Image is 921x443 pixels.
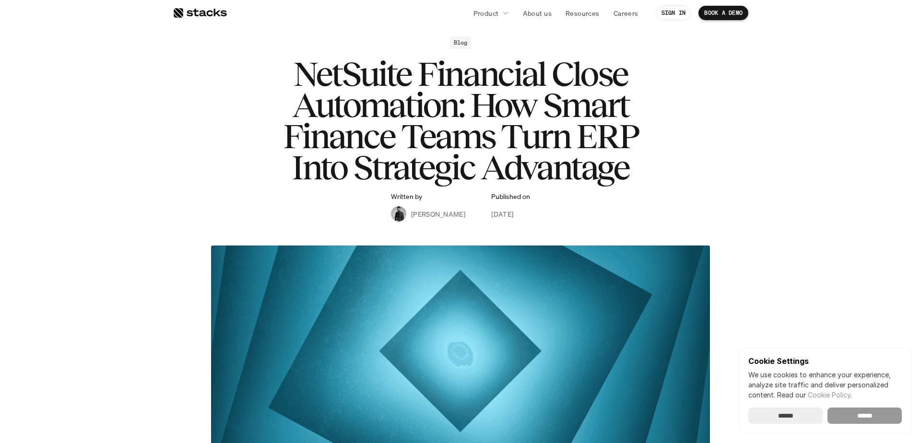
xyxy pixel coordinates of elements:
p: We use cookies to enhance your experience, analyze site traffic and deliver personalized content. [748,370,902,400]
p: Cookie Settings [748,357,902,365]
a: BOOK A DEMO [698,6,748,20]
span: Read our . [777,391,852,399]
p: Written by [391,193,422,201]
p: BOOK A DEMO [704,10,743,16]
p: Published on [491,193,530,201]
p: Resources [566,8,600,18]
h2: Blog [454,39,468,46]
p: SIGN IN [661,10,686,16]
p: Product [473,8,499,18]
p: [DATE] [491,209,514,219]
a: Careers [608,4,644,22]
p: About us [523,8,552,18]
a: Cookie Policy [808,391,850,399]
h1: NetSuite Financial Close Automation: How Smart Finance Teams Turn ERP Into Strategic Advantage [269,58,652,183]
a: About us [517,4,557,22]
p: Careers [614,8,638,18]
a: Resources [560,4,605,22]
a: SIGN IN [656,6,692,20]
a: Privacy Policy [113,183,155,189]
p: [PERSON_NAME] [411,209,465,219]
